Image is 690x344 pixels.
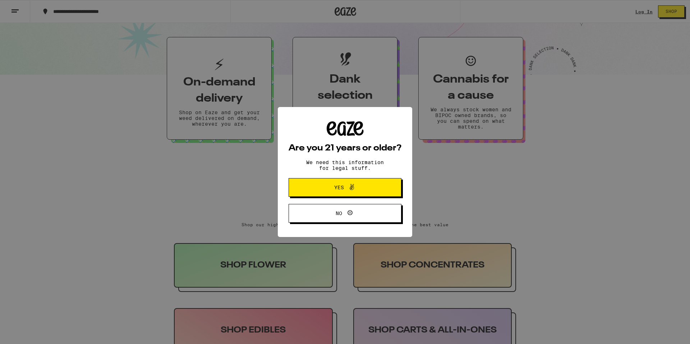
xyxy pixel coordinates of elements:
span: Yes [334,185,344,190]
h2: Are you 21 years or older? [289,144,401,153]
button: No [289,204,401,223]
button: Yes [289,178,401,197]
span: No [336,211,342,216]
p: We need this information for legal stuff. [300,159,390,171]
